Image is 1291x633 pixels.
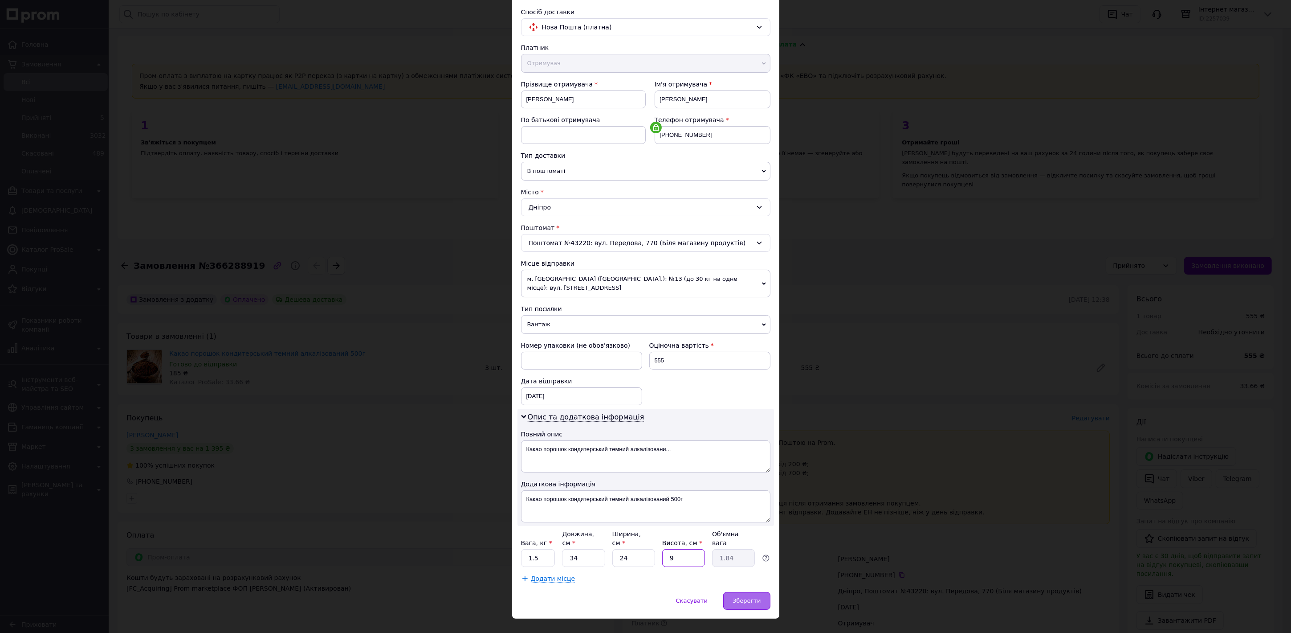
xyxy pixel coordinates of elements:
span: В поштоматі [521,162,770,181]
label: Ширина, см [612,530,641,547]
span: Додати місце [531,575,575,583]
div: Поштомат [521,223,770,232]
div: Повний опис [521,430,770,439]
span: Платник [521,44,549,51]
label: Вага, кг [521,539,552,547]
span: Вантаж [521,315,770,334]
span: м. [GEOGRAPHIC_DATA] ([GEOGRAPHIC_DATA].): №13 (до 30 кг на одне місце): вул. [STREET_ADDRESS] [521,270,770,297]
div: Об'ємна вага [712,530,755,547]
div: Дніпро [521,198,770,216]
span: Тип доставки [521,152,566,159]
div: Дата відправки [521,377,642,386]
span: Місце відправки [521,260,575,267]
div: Додаткова інформація [521,480,770,489]
label: Висота, см [662,539,702,547]
span: Прізвище отримувача [521,81,593,88]
span: Тип посилки [521,305,562,312]
span: По батькові отримувача [521,116,600,123]
div: Місто [521,188,770,197]
label: Довжина, см [562,530,594,547]
span: Опис та додаткова інформація [528,413,644,422]
div: Оціночна вартість [649,341,770,350]
textarea: Какао порошок кондитерський темний алкалізований 500г [521,490,770,522]
span: Зберегти [733,597,761,604]
span: Нова Пошта (платна) [542,22,752,32]
div: Номер упаковки (не обов'язково) [521,341,642,350]
span: Ім'я отримувача [655,81,708,88]
div: Спосіб доставки [521,8,770,16]
span: Телефон отримувача [655,116,724,123]
input: +380 [655,126,770,144]
div: Поштомат №43220: вул. Передова, 770 (Біля магазину продуктів) [521,234,770,252]
span: Скасувати [676,597,708,604]
span: Отримувач [521,54,770,73]
textarea: Какао порошок кондитерський темний алкалізовани... [521,440,770,473]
